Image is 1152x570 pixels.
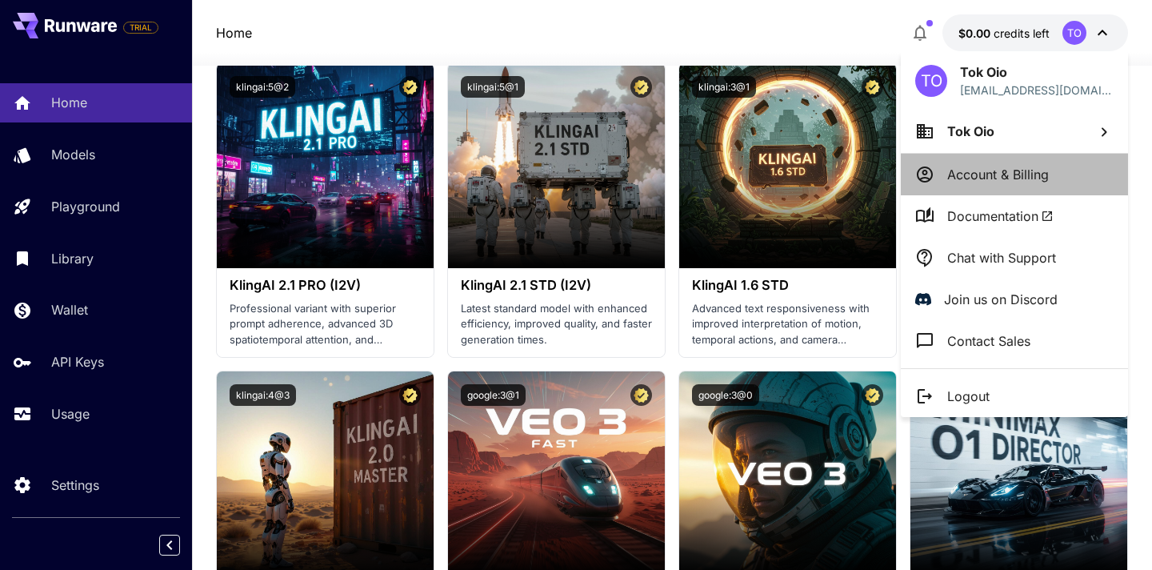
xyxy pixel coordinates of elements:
[947,387,990,406] p: Logout
[947,331,1030,351] p: Contact Sales
[947,165,1049,184] p: Account & Billing
[915,65,947,97] div: TO
[960,82,1114,98] p: [EMAIL_ADDRESS][DOMAIN_NAME]
[947,248,1056,267] p: Chat with Support
[960,62,1114,82] p: Tok Oio
[901,110,1128,153] button: Tok Oio
[960,82,1114,98] div: nillio@newyork.io.vn
[947,123,994,139] span: Tok Oio
[944,290,1058,309] p: Join us on Discord
[947,207,1054,226] span: Documentation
